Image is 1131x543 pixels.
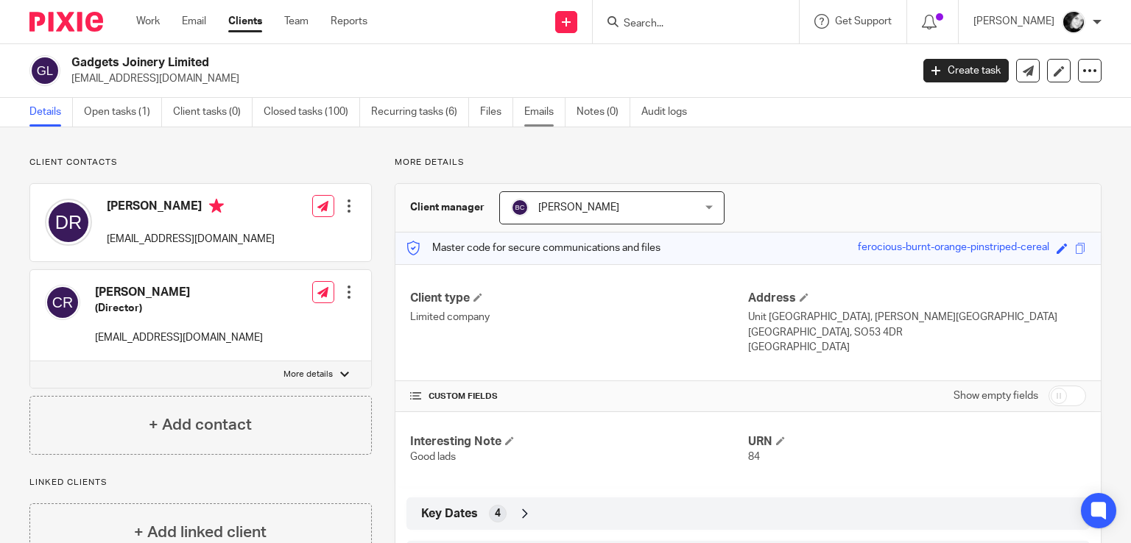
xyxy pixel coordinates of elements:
h4: URN [748,434,1086,450]
h4: [PERSON_NAME] [95,285,263,300]
span: Get Support [835,16,892,26]
span: 4 [495,506,501,521]
h4: [PERSON_NAME] [107,199,275,217]
p: [EMAIL_ADDRESS][DOMAIN_NAME] [71,71,901,86]
img: svg%3E [45,199,92,246]
a: Notes (0) [577,98,630,127]
p: [GEOGRAPHIC_DATA] [748,340,1086,355]
a: Reports [331,14,367,29]
a: Closed tasks (100) [264,98,360,127]
p: Linked clients [29,477,372,489]
div: ferocious-burnt-orange-pinstriped-cereal [858,240,1049,257]
i: Primary [209,199,224,213]
p: [PERSON_NAME] [973,14,1054,29]
img: Screenshot_20210707-064720_Facebook.jpg [1062,10,1085,34]
a: Emails [524,98,565,127]
span: 84 [748,452,760,462]
a: Clients [228,14,262,29]
label: Show empty fields [954,388,1038,403]
a: Audit logs [641,98,698,127]
p: [EMAIL_ADDRESS][DOMAIN_NAME] [95,330,263,345]
a: Details [29,98,73,127]
a: Client tasks (0) [173,98,253,127]
p: Client contacts [29,157,372,168]
h5: (Director) [95,301,263,316]
h2: Gadgets Joinery Limited [71,55,736,71]
p: More details [395,157,1102,168]
img: Pixie [29,12,103,32]
h4: Client type [410,291,748,306]
p: [EMAIL_ADDRESS][DOMAIN_NAME] [107,232,275,246]
a: Create task [923,59,1009,82]
a: Recurring tasks (6) [371,98,469,127]
p: Unit [GEOGRAPHIC_DATA], [PERSON_NAME][GEOGRAPHIC_DATA] [748,310,1086,324]
a: Team [284,14,309,29]
span: Key Dates [421,506,478,522]
a: Email [182,14,206,29]
img: svg%3E [45,285,80,320]
h4: Address [748,291,1086,306]
p: More details [283,369,333,380]
a: Files [480,98,513,127]
img: svg%3E [29,55,60,86]
p: [GEOGRAPHIC_DATA], SO53 4DR [748,325,1086,340]
img: svg%3E [511,199,529,216]
span: [PERSON_NAME] [538,202,619,213]
h4: + Add contact [149,414,252,436]
a: Work [136,14,160,29]
h4: CUSTOM FIELDS [410,391,748,402]
p: Limited company [410,310,748,324]
h4: Interesting Note [410,434,748,450]
h3: Client manager [410,200,485,215]
input: Search [622,18,755,31]
span: Good lads [410,452,456,462]
p: Master code for secure communications and files [406,241,660,255]
a: Open tasks (1) [84,98,162,127]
